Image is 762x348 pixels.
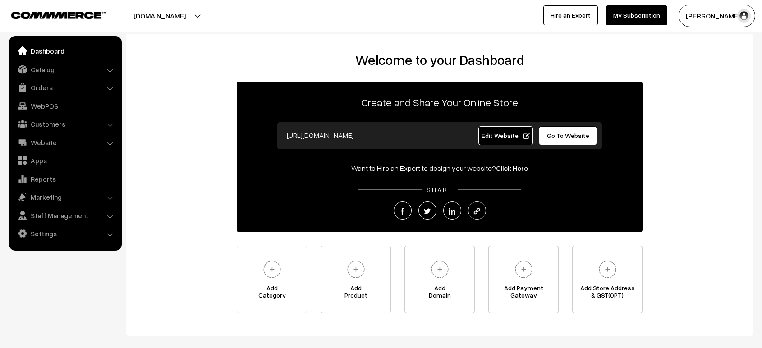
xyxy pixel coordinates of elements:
[237,246,307,313] a: AddCategory
[547,132,589,139] span: Go To Website
[135,52,744,68] h2: Welcome to your Dashboard
[404,246,475,313] a: AddDomain
[606,5,667,25] a: My Subscription
[11,152,119,169] a: Apps
[679,5,755,27] button: [PERSON_NAME]
[11,189,119,205] a: Marketing
[11,207,119,224] a: Staff Management
[321,246,391,313] a: AddProduct
[11,12,106,18] img: COMMMERCE
[11,116,119,132] a: Customers
[543,5,598,25] a: Hire an Expert
[595,257,620,282] img: plus.svg
[482,132,530,139] span: Edit Website
[539,126,597,145] a: Go To Website
[737,9,751,23] img: user
[11,79,119,96] a: Orders
[478,126,533,145] a: Edit Website
[427,257,452,282] img: plus.svg
[11,134,119,151] a: Website
[11,98,119,114] a: WebPOS
[488,246,559,313] a: Add PaymentGateway
[511,257,536,282] img: plus.svg
[11,225,119,242] a: Settings
[422,186,458,193] span: SHARE
[11,171,119,187] a: Reports
[572,246,643,313] a: Add Store Address& GST(OPT)
[489,284,558,302] span: Add Payment Gateway
[102,5,217,27] button: [DOMAIN_NAME]
[260,257,285,282] img: plus.svg
[405,284,474,302] span: Add Domain
[573,284,642,302] span: Add Store Address & GST(OPT)
[237,284,307,302] span: Add Category
[237,163,643,174] div: Want to Hire an Expert to design your website?
[11,9,90,20] a: COMMMERCE
[344,257,368,282] img: plus.svg
[237,94,643,110] p: Create and Share Your Online Store
[11,43,119,59] a: Dashboard
[496,164,528,173] a: Click Here
[321,284,390,302] span: Add Product
[11,61,119,78] a: Catalog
